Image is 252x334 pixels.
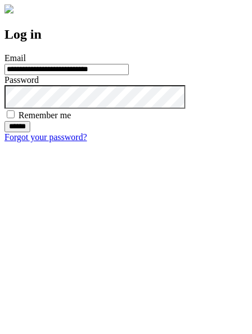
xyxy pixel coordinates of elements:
[4,75,39,85] label: Password
[18,110,71,120] label: Remember me
[4,4,13,13] img: logo-4e3dc11c47720685a147b03b5a06dd966a58ff35d612b21f08c02c0306f2b779.png
[4,132,87,142] a: Forgot your password?
[4,27,248,42] h2: Log in
[4,53,26,63] label: Email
